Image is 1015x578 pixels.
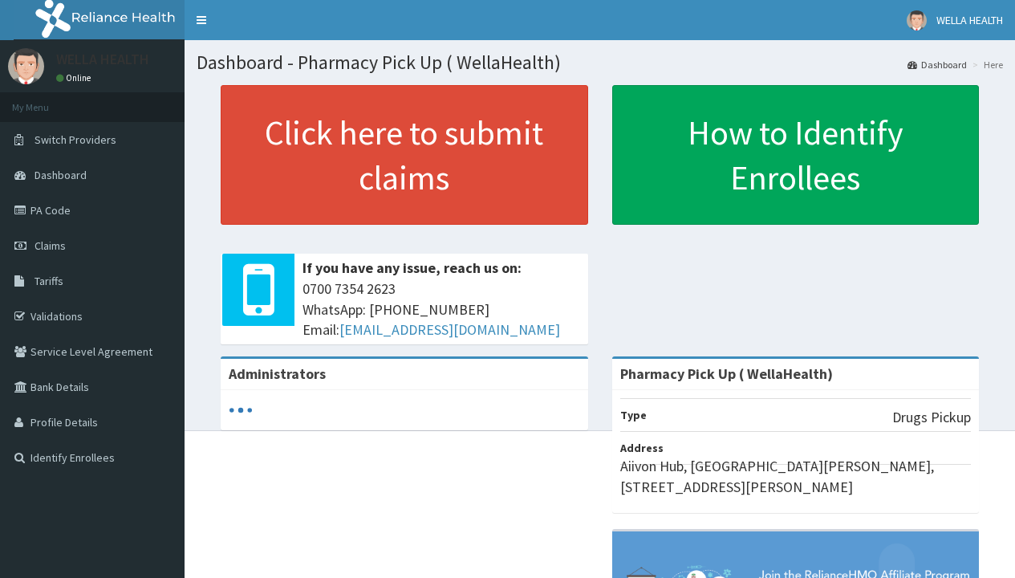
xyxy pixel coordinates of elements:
p: Aiivon Hub, [GEOGRAPHIC_DATA][PERSON_NAME], [STREET_ADDRESS][PERSON_NAME] [620,456,972,497]
b: If you have any issue, reach us on: [302,258,522,277]
a: Online [56,72,95,83]
span: Tariffs [35,274,63,288]
span: Switch Providers [35,132,116,147]
a: How to Identify Enrollees [612,85,980,225]
a: Click here to submit claims [221,85,588,225]
img: User Image [907,10,927,31]
strong: Pharmacy Pick Up ( WellaHealth) [620,364,833,383]
li: Here [968,58,1003,71]
span: 0700 7354 2623 WhatsApp: [PHONE_NUMBER] Email: [302,279,580,340]
svg: audio-loading [229,398,253,422]
span: WELLA HEALTH [936,13,1003,27]
img: User Image [8,48,44,84]
span: Dashboard [35,168,87,182]
p: Drugs Pickup [892,407,971,428]
a: Dashboard [907,58,967,71]
span: Claims [35,238,66,253]
p: WELLA HEALTH [56,52,149,67]
b: Type [620,408,647,422]
a: [EMAIL_ADDRESS][DOMAIN_NAME] [339,320,560,339]
b: Address [620,441,664,455]
b: Administrators [229,364,326,383]
h1: Dashboard - Pharmacy Pick Up ( WellaHealth) [197,52,1003,73]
